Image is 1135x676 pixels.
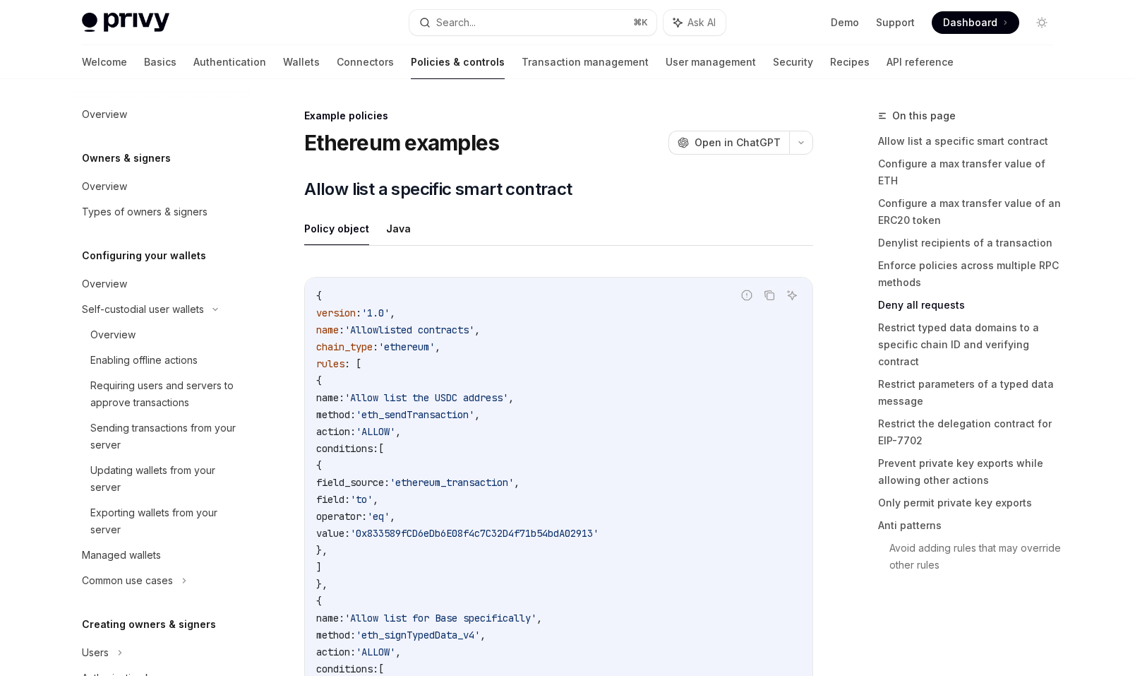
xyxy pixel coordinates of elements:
div: Types of owners & signers [82,203,208,220]
a: User management [666,45,756,79]
span: name: [316,612,344,624]
a: Sending transactions from your server [71,415,251,458]
span: , [435,340,440,353]
span: , [373,493,378,506]
span: value: [316,527,350,540]
span: 'Allowlisted contracts' [344,324,474,336]
a: Overview [71,322,251,348]
a: Deny all requests [878,294,1064,316]
span: 'eth_signTypedData_v4' [356,629,480,641]
div: Example policies [304,109,813,123]
a: Prevent private key exports while allowing other actions [878,452,1064,492]
span: name [316,324,339,336]
span: ⌘ K [633,17,648,28]
a: Allow list a specific smart contract [878,130,1064,153]
span: Allow list a specific smart contract [304,178,572,201]
span: : [339,324,344,336]
a: Demo [831,16,859,30]
div: Common use cases [82,572,173,589]
span: '0x833589fCD6eDb6E08f4c7C32D4f71b54bdA02913' [350,527,599,540]
span: 'eth_sendTransaction' [356,408,474,421]
button: Ask AI [663,10,726,35]
a: Basics [144,45,176,79]
a: Authentication [193,45,266,79]
span: operator: [316,510,367,523]
button: Report incorrect code [738,286,756,304]
span: , [514,476,520,489]
button: Ask AI [783,286,801,304]
a: Security [773,45,813,79]
span: Ask AI [687,16,716,30]
h5: Owners & signers [82,150,171,167]
span: : [356,307,361,319]
button: Copy the contents from the code block [760,286,779,304]
a: Configure a max transfer value of an ERC20 token [878,192,1064,232]
span: { [316,459,322,472]
span: '1.0' [361,307,390,319]
span: : [ [344,357,361,370]
div: Overview [82,275,127,292]
span: 'ALLOW' [356,646,395,658]
span: [ [378,663,384,675]
button: Open in ChatGPT [668,131,789,155]
a: Overview [71,174,251,199]
span: }, [316,544,328,557]
a: Managed wallets [71,542,251,568]
a: Connectors [337,45,394,79]
span: , [390,307,395,319]
button: Java [386,212,411,245]
span: method: [316,408,356,421]
a: Wallets [283,45,320,79]
span: version [316,307,356,319]
button: Search...⌘K [409,10,656,35]
span: { [316,374,322,387]
a: Transaction management [522,45,649,79]
span: 'ethereum_transaction' [390,476,514,489]
span: action: [316,425,356,438]
div: Requiring users and servers to approve transactions [90,377,243,411]
a: Overview [71,102,251,127]
h1: Ethereum examples [304,130,499,155]
span: conditions: [316,442,378,455]
a: Requiring users and servers to approve transactions [71,373,251,415]
img: light logo [82,13,169,32]
a: Enforce policies across multiple RPC methods [878,254,1064,294]
span: }, [316,578,328,591]
span: 'to' [350,493,373,506]
span: method: [316,629,356,641]
span: field_source: [316,476,390,489]
a: Dashboard [932,11,1019,34]
a: Exporting wallets from your server [71,500,251,542]
span: On this page [892,107,956,124]
a: Avoid adding rules that may override other rules [889,537,1064,576]
div: Overview [82,106,127,123]
span: 'ethereum' [378,340,435,353]
span: Dashboard [943,16,997,30]
a: Overview [71,271,251,297]
div: Exporting wallets from your server [90,504,243,538]
a: Only permit private key exports [878,492,1064,514]
div: Overview [90,326,136,343]
span: 'eq' [367,510,390,523]
span: Open in ChatGPT [695,136,781,150]
a: Configure a max transfer value of ETH [878,153,1064,192]
a: Restrict parameters of a typed data message [878,373,1064,413]
span: , [395,425,401,438]
span: , [390,510,395,523]
span: , [480,629,486,641]
span: chain_type [316,340,373,353]
a: Anti patterns [878,514,1064,537]
span: 'Allow list for Base specifically' [344,612,536,624]
div: Sending transactions from your server [90,420,243,453]
a: Policies & controls [411,45,505,79]
div: Search... [436,14,476,31]
div: Self-custodial user wallets [82,301,204,318]
h5: Configuring your wallets [82,247,206,264]
span: [ [378,442,384,455]
a: Recipes [830,45,870,79]
a: Updating wallets from your server [71,458,251,500]
span: rules [316,357,344,370]
div: Overview [82,178,127,195]
div: Users [82,644,109,661]
span: action: [316,646,356,658]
